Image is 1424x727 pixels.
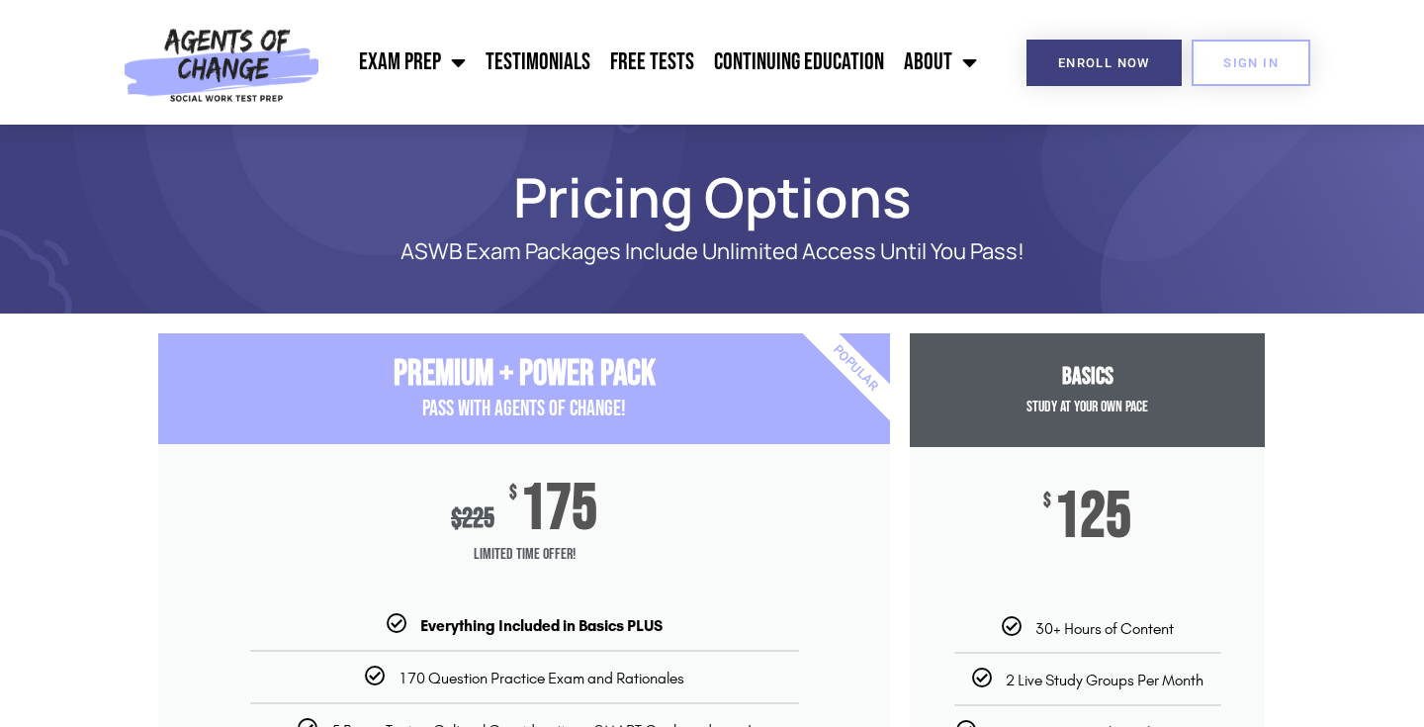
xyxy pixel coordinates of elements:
[422,396,626,422] span: PASS with AGENTS OF CHANGE!
[349,38,476,87] a: Exam Prep
[600,38,704,87] a: Free Tests
[1192,40,1310,86] a: SIGN IN
[910,363,1265,392] h3: Basics
[520,484,597,535] span: 175
[509,484,517,503] span: $
[1026,398,1148,416] span: Study at your Own Pace
[1026,40,1182,86] a: Enroll Now
[894,38,987,87] a: About
[1035,619,1174,638] span: 30+ Hours of Content
[451,502,494,535] div: 225
[451,502,462,535] span: $
[476,38,600,87] a: Testimonials
[1054,492,1131,543] span: 125
[420,616,663,635] b: Everything Included in Basics PLUS
[742,254,970,483] div: Popular
[1223,56,1279,69] span: SIGN IN
[148,174,1276,220] h1: Pricing Options
[704,38,894,87] a: Continuing Education
[329,38,988,87] nav: Menu
[227,239,1197,264] p: ASWB Exam Packages Include Unlimited Access Until You Pass!
[399,669,684,687] span: 170 Question Practice Exam and Rationales
[158,535,890,575] span: Limited Time Offer!
[1043,492,1051,511] span: $
[158,353,890,396] h3: Premium + Power Pack
[1058,56,1150,69] span: Enroll Now
[1006,671,1203,689] span: 2 Live Study Groups Per Month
